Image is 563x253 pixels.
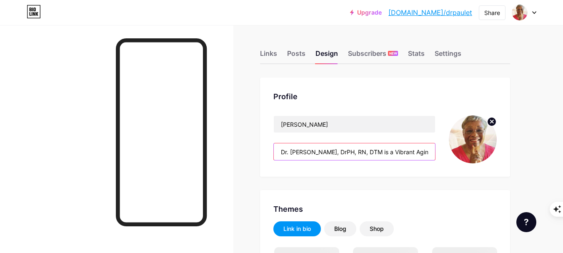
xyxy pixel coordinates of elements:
div: Stats [408,48,425,63]
div: Posts [287,48,305,63]
div: Themes [273,203,497,215]
div: Links [260,48,277,63]
img: Dr. Paulette Williams [512,5,528,20]
input: Name [274,116,435,133]
div: Subscribers [348,48,398,63]
a: Upgrade [350,9,382,16]
a: [DOMAIN_NAME]/drpaulet [388,8,472,18]
img: Dr. Paulette Williams [449,115,497,163]
div: Settings [435,48,461,63]
span: NEW [389,51,397,56]
input: Bio [274,143,435,160]
div: Design [315,48,338,63]
div: Profile [273,91,497,102]
div: Shop [370,225,384,233]
div: Share [484,8,500,17]
div: Blog [334,225,346,233]
div: Link in bio [283,225,311,233]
